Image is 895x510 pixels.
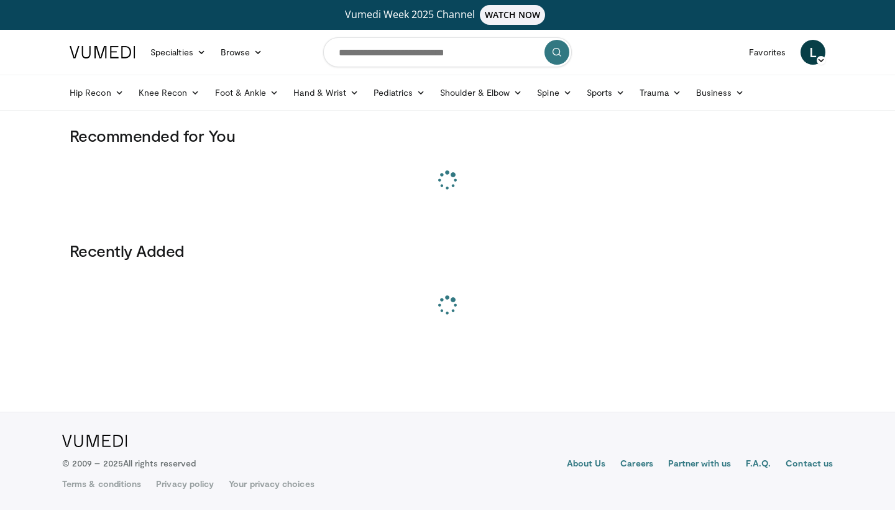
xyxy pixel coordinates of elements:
p: © 2009 – 2025 [62,457,196,470]
a: Shoulder & Elbow [433,80,530,105]
span: WATCH NOW [480,5,546,25]
a: Privacy policy [156,478,214,490]
img: VuMedi Logo [70,46,135,58]
a: Business [689,80,752,105]
a: Trauma [632,80,689,105]
a: Careers [620,457,653,472]
input: Search topics, interventions [323,37,572,67]
a: Favorites [741,40,793,65]
a: Hip Recon [62,80,131,105]
h3: Recommended for You [70,126,825,146]
a: Contact us [786,457,833,472]
img: VuMedi Logo [62,435,127,447]
a: Sports [579,80,633,105]
a: Partner with us [668,457,731,472]
a: Specialties [143,40,213,65]
h3: Recently Added [70,241,825,261]
a: Pediatrics [366,80,433,105]
a: L [801,40,825,65]
a: Foot & Ankle [208,80,287,105]
span: All rights reserved [123,458,196,468]
a: Spine [530,80,579,105]
a: F.A.Q. [746,457,771,472]
a: Vumedi Week 2025 ChannelWATCH NOW [71,5,824,25]
a: Knee Recon [131,80,208,105]
a: Terms & conditions [62,478,141,490]
a: Browse [213,40,270,65]
a: Hand & Wrist [286,80,366,105]
a: Your privacy choices [229,478,314,490]
a: About Us [567,457,606,472]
